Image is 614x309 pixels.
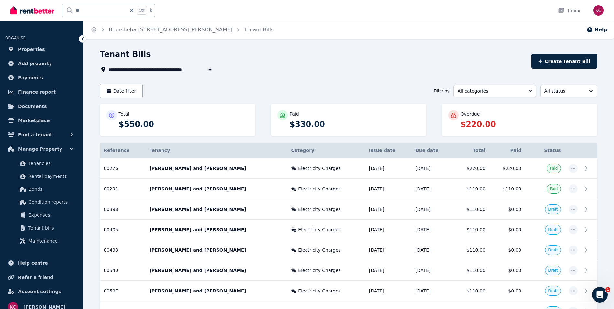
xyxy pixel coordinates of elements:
[365,240,411,260] td: [DATE]
[365,143,411,158] th: Issue date
[8,183,75,196] a: Bonds
[119,119,249,130] p: $550.00
[104,288,118,293] span: 00597
[104,247,118,253] span: 00493
[411,240,453,260] td: [DATE]
[8,157,75,170] a: Tenancies
[453,85,536,97] button: All categories
[83,21,281,39] nav: Breadcrumb
[548,227,558,232] span: Draft
[461,119,591,130] p: $220.00
[104,186,118,191] span: 00291
[531,54,597,69] button: Create Tenant Bill
[411,179,453,199] td: [DATE]
[28,172,72,180] span: Rental payments
[458,88,523,94] span: All categories
[18,145,62,153] span: Manage Property
[365,281,411,301] td: [DATE]
[489,220,525,240] td: $0.00
[434,88,449,94] span: Filter by
[550,166,558,171] span: Paid
[489,199,525,220] td: $0.00
[298,288,341,294] span: Electricity Charges
[548,207,558,212] span: Draft
[453,199,489,220] td: $110.00
[149,165,283,172] p: [PERSON_NAME] and [PERSON_NAME]
[489,179,525,199] td: $110.00
[28,224,72,232] span: Tenant bills
[489,158,525,179] td: $220.00
[365,220,411,240] td: [DATE]
[453,158,489,179] td: $220.00
[18,60,52,67] span: Add property
[137,6,147,15] span: Ctrl
[548,288,558,293] span: Draft
[365,260,411,281] td: [DATE]
[489,281,525,301] td: $0.00
[5,128,77,141] button: Find a tenant
[119,111,129,117] p: Total
[287,143,365,158] th: Category
[8,222,75,235] a: Tenant bills
[5,100,77,113] a: Documents
[8,235,75,247] a: Maintenance
[149,247,283,253] p: [PERSON_NAME] and [PERSON_NAME]
[18,74,43,82] span: Payments
[453,260,489,281] td: $110.00
[5,71,77,84] a: Payments
[586,26,608,34] button: Help
[104,207,118,212] span: 00398
[489,143,525,158] th: Paid
[104,227,118,232] span: 00405
[145,143,287,158] th: Tenancy
[298,186,341,192] span: Electricity Charges
[592,287,608,303] iframe: Intercom live chat
[411,220,453,240] td: [DATE]
[104,166,118,171] span: 00276
[298,247,341,253] span: Electricity Charges
[453,143,489,158] th: Total
[18,88,56,96] span: Finance report
[5,285,77,298] a: Account settings
[489,260,525,281] td: $0.00
[28,198,72,206] span: Condition reports
[5,143,77,155] button: Manage Property
[365,199,411,220] td: [DATE]
[365,179,411,199] td: [DATE]
[548,247,558,253] span: Draft
[290,119,420,130] p: $330.00
[18,259,48,267] span: Help centre
[290,111,299,117] p: Paid
[411,158,453,179] td: [DATE]
[10,6,54,15] img: RentBetter
[149,226,283,233] p: [PERSON_NAME] and [PERSON_NAME]
[5,36,26,40] span: ORGANISE
[18,131,52,139] span: Find a tenant
[411,260,453,281] td: [DATE]
[28,211,72,219] span: Expenses
[109,27,232,33] a: Beersheba [STREET_ADDRESS][PERSON_NAME]
[8,209,75,222] a: Expenses
[5,57,77,70] a: Add property
[149,206,283,212] p: [PERSON_NAME] and [PERSON_NAME]
[5,86,77,98] a: Finance report
[298,165,341,172] span: Electricity Charges
[411,199,453,220] td: [DATE]
[18,102,47,110] span: Documents
[150,8,152,13] span: k
[5,43,77,56] a: Properties
[453,240,489,260] td: $110.00
[540,85,597,97] button: All status
[489,240,525,260] td: $0.00
[5,271,77,284] a: Refer a friend
[5,114,77,127] a: Marketplace
[365,158,411,179] td: [DATE]
[18,288,61,295] span: Account settings
[558,7,580,14] div: Inbox
[548,268,558,273] span: Draft
[104,148,130,153] span: Reference
[18,273,53,281] span: Refer a friend
[605,287,610,292] span: 1
[100,84,143,98] button: Date filter
[544,88,584,94] span: All status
